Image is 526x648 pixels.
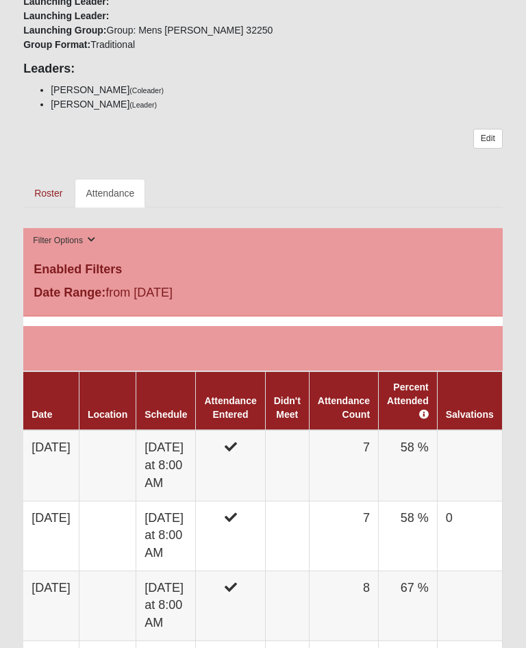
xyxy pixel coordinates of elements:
td: 67 % [379,571,438,641]
h4: Leaders: [23,62,503,77]
td: 58 % [379,431,438,501]
li: [PERSON_NAME] [51,98,503,112]
a: Roster [23,179,73,208]
small: (Coleader) [129,87,164,95]
a: Schedule [145,410,187,421]
a: Percent Attended [387,382,429,421]
td: [DATE] at 8:00 AM [136,571,196,641]
a: Date [32,410,52,421]
a: Edit [473,129,503,149]
strong: Launching Leader: [23,11,109,22]
a: Location [88,410,127,421]
td: 8 [309,571,378,641]
td: 0 [437,501,502,571]
button: Filter Options [29,234,99,249]
a: Attendance Count [318,396,370,421]
strong: Group Format: [23,40,90,51]
a: Didn't Meet [274,396,301,421]
h4: Enabled Filters [34,263,492,278]
td: [DATE] [23,501,79,571]
label: Date Range: [34,284,105,303]
a: Attendance Entered [204,396,256,421]
th: Salvations [437,372,502,431]
li: [PERSON_NAME] [51,84,503,98]
small: (Leader) [129,101,157,110]
a: Attendance [75,179,145,208]
td: [DATE] at 8:00 AM [136,431,196,501]
td: 7 [309,501,378,571]
td: 7 [309,431,378,501]
div: from [DATE] [23,284,503,306]
td: [DATE] [23,431,79,501]
td: 58 % [379,501,438,571]
strong: Launching Group: [23,25,106,36]
td: [DATE] [23,571,79,641]
td: [DATE] at 8:00 AM [136,501,196,571]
